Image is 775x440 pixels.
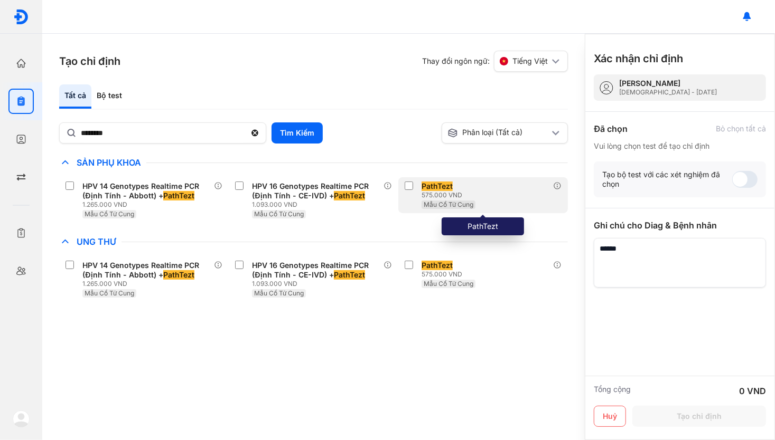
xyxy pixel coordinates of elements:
div: Bộ test [91,84,127,109]
div: HPV 14 Genotypes Realtime PCR (Định Tính - Abbott) + [82,181,210,200]
span: Mẫu Cổ Tử Cung [85,289,134,297]
span: Mẫu Cổ Tử Cung [424,200,473,208]
div: Phân loại (Tất cả) [447,128,549,138]
div: 575.000 VND [422,191,478,199]
span: Mẫu Cổ Tử Cung [85,210,134,218]
span: Tiếng Việt [512,56,548,66]
div: Tất cả [59,84,91,109]
div: 1.265.000 VND [82,200,214,209]
div: Vui lòng chọn test để tạo chỉ định [594,141,766,151]
div: Thay đổi ngôn ngữ: [422,51,568,72]
div: Đã chọn [594,122,628,135]
div: 1.265.000 VND [82,280,214,288]
button: Huỷ [594,406,626,427]
h3: Tạo chỉ định [59,54,120,69]
span: PathTezt [422,261,453,270]
div: Tạo bộ test với các xét nghiệm đã chọn [602,170,732,189]
div: HPV 16 Genotypes Realtime PCR (Định Tính - CE-IVD) + [252,181,379,200]
button: Tạo chỉ định [632,406,766,427]
div: [DEMOGRAPHIC_DATA] - [DATE] [619,88,717,97]
span: Mẫu Cổ Tử Cung [254,210,304,218]
span: Ung Thư [71,236,122,247]
img: logo [13,9,29,25]
div: Tổng cộng [594,385,631,397]
div: Bỏ chọn tất cả [716,124,766,133]
span: PathTezt [163,191,194,200]
span: Sản Phụ Khoa [71,157,146,168]
div: HPV 16 Genotypes Realtime PCR (Định Tính - CE-IVD) + [252,261,379,280]
img: logo [13,410,30,427]
button: Tìm Kiếm [272,122,323,144]
div: 1.093.000 VND [252,280,384,288]
div: 0 VND [739,385,766,397]
div: Ghi chú cho Diag & Bệnh nhân [594,219,766,232]
span: PathTezt [422,181,453,191]
span: PathTezt [334,270,365,280]
div: 1.093.000 VND [252,200,384,209]
span: PathTezt [163,270,194,280]
h3: Xác nhận chỉ định [594,51,683,66]
span: Mẫu Cổ Tử Cung [254,289,304,297]
span: PathTezt [334,191,365,200]
span: Mẫu Cổ Tử Cung [424,280,473,288]
div: [PERSON_NAME] [619,79,717,88]
div: 575.000 VND [422,270,478,279]
div: HPV 14 Genotypes Realtime PCR (Định Tính - Abbott) + [82,261,210,280]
